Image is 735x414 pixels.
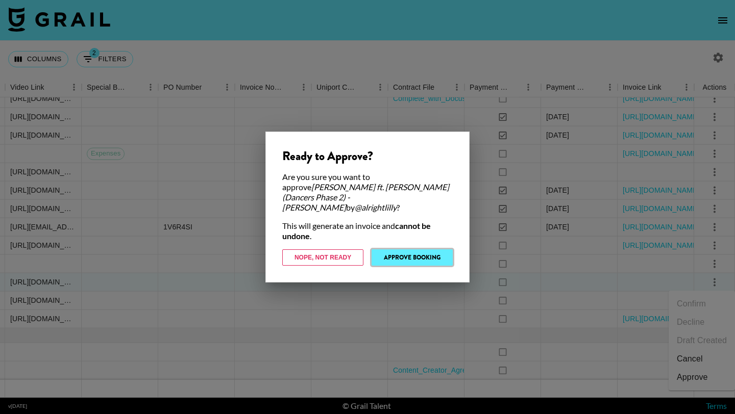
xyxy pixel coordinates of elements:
[282,182,449,212] em: [PERSON_NAME] ft. [PERSON_NAME] (Dancers Phase 2) - [PERSON_NAME]
[282,221,431,241] strong: cannot be undone
[372,249,453,266] button: Approve Booking
[282,249,363,266] button: Nope, Not Ready
[282,221,453,241] div: This will generate an invoice and .
[355,202,397,212] em: @ alrightlilly
[282,148,453,164] div: Ready to Approve?
[282,172,453,213] div: Are you sure you want to approve by ?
